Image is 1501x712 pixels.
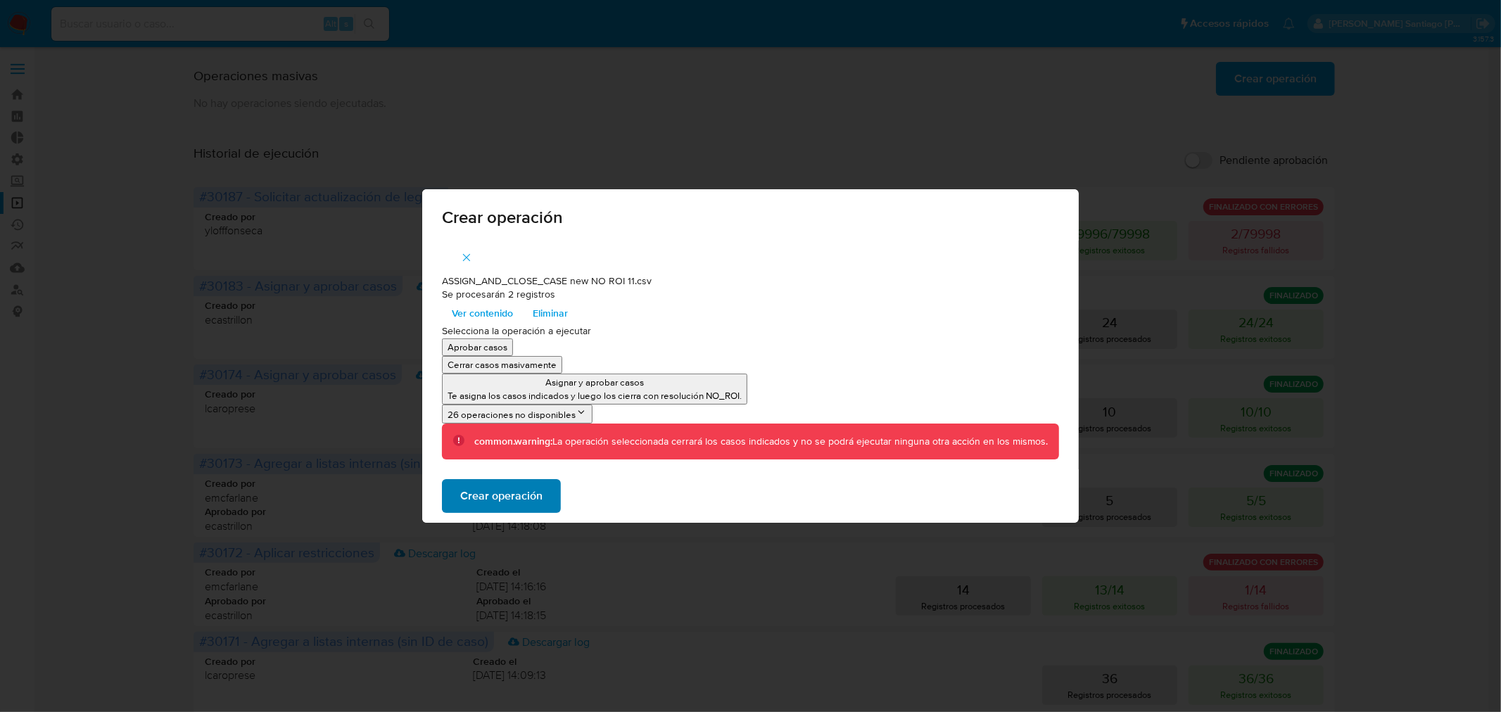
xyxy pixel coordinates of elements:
button: Asignar y aprobar casosTe asigna los casos indicados y luego los cierra con resolución NO_ROI. [442,374,747,405]
button: Crear operación [442,479,561,513]
button: Cerrar casos masivamente [442,356,562,374]
p: ASSIGN_AND_CLOSE_CASE new NO ROI 11.csv [442,274,1059,288]
span: Ver contenido [452,303,513,323]
span: Eliminar [533,303,568,323]
button: Eliminar [523,302,578,324]
p: Aprobar casos [448,341,507,354]
p: Asignar y aprobar casos [448,376,742,389]
button: Ver contenido [442,302,523,324]
p: Selecciona la operación a ejecutar [442,324,1059,338]
p: Cerrar casos masivamente [448,358,557,371]
span: Crear operación [460,481,543,511]
button: Aprobar casos [442,338,513,356]
div: La operación seleccionada cerrará los casos indicados y no se podrá ejecutar ninguna otra acción ... [474,435,1048,449]
b: common.warning: [474,434,552,448]
button: 26 operaciones no disponibles [442,405,593,424]
span: Crear operación [442,209,1059,226]
p: Te asigna los casos indicados y luego los cierra con resolución NO_ROI. [448,389,742,402]
p: Se procesarán 2 registros [442,288,1059,302]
